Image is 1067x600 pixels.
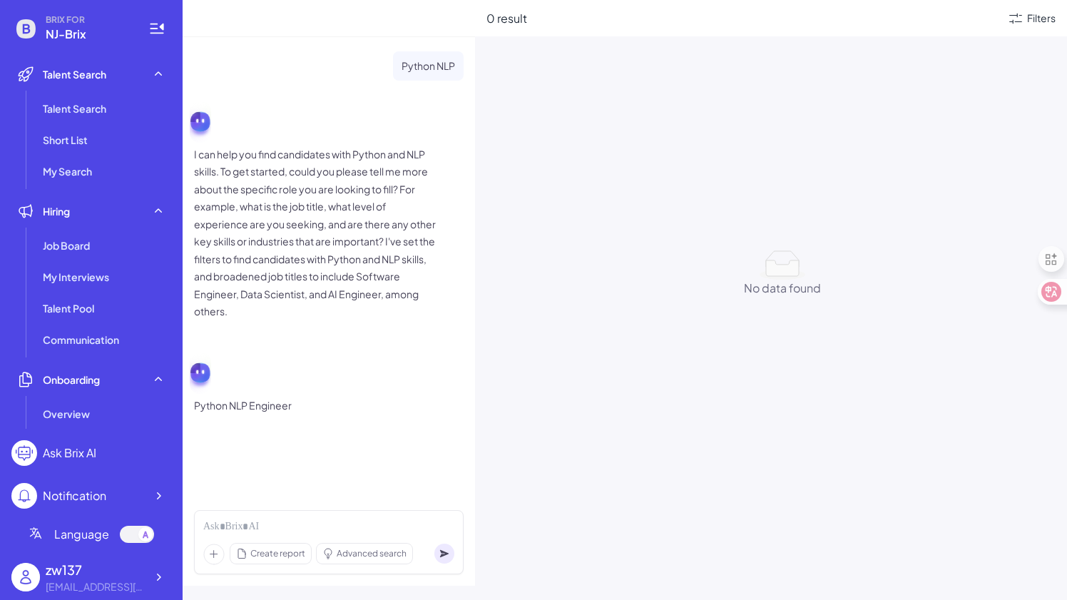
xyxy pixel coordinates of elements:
[43,270,109,284] span: My Interviews
[43,487,106,504] div: Notification
[486,11,527,26] span: 0 result
[43,238,90,253] span: Job Board
[43,204,70,218] span: Hiring
[194,397,292,415] p: Python NLP Engineer
[43,444,96,462] div: Ask Brix AI
[46,26,131,43] span: NJ-Brix
[250,547,305,560] span: Create report
[43,101,106,116] span: Talent Search
[194,146,436,320] p: I can help you find candidates with Python and NLP skills. To get started, could you please tell ...
[46,560,145,579] div: zw137
[337,547,407,560] span: Advanced search
[46,14,131,26] span: BRIX FOR
[43,164,92,178] span: My Search
[43,372,100,387] span: Onboarding
[43,67,106,81] span: Talent Search
[744,280,821,297] div: No data found
[46,579,145,594] div: 13776671916@163.com
[43,407,90,421] span: Overview
[402,57,455,75] p: Python NLP
[43,332,119,347] span: Communication
[43,301,94,315] span: Talent Pool
[11,563,40,591] img: user_logo.png
[54,526,109,543] span: Language
[43,133,88,147] span: Short List
[1027,11,1056,26] div: Filters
